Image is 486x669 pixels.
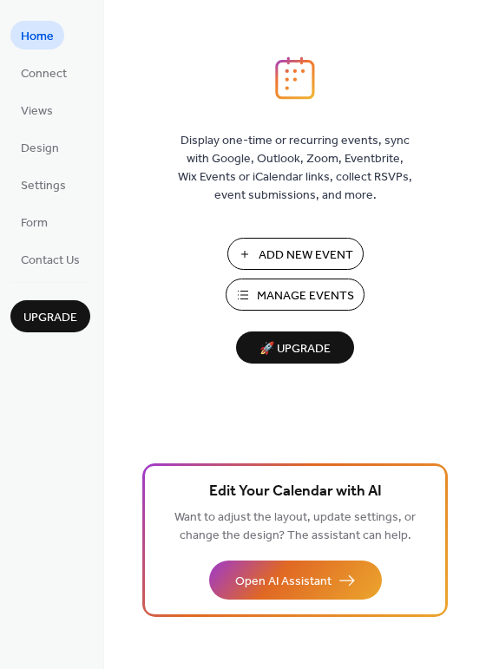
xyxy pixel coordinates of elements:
[10,21,64,49] a: Home
[10,300,90,332] button: Upgrade
[10,207,58,236] a: Form
[178,132,412,205] span: Display one-time or recurring events, sync with Google, Outlook, Zoom, Eventbrite, Wix Events or ...
[209,480,382,504] span: Edit Your Calendar with AI
[21,252,80,270] span: Contact Us
[10,245,90,273] a: Contact Us
[10,170,76,199] a: Settings
[257,287,354,305] span: Manage Events
[10,133,69,161] a: Design
[235,573,332,591] span: Open AI Assistant
[10,95,63,124] a: Views
[246,338,344,361] span: 🚀 Upgrade
[10,58,77,87] a: Connect
[174,506,416,548] span: Want to adjust the layout, update settings, or change the design? The assistant can help.
[21,177,66,195] span: Settings
[209,561,382,600] button: Open AI Assistant
[275,56,315,100] img: logo_icon.svg
[21,65,67,83] span: Connect
[21,102,53,121] span: Views
[21,140,59,158] span: Design
[226,279,364,311] button: Manage Events
[227,238,364,270] button: Add New Event
[21,214,48,233] span: Form
[21,28,54,46] span: Home
[259,246,353,265] span: Add New Event
[236,331,354,364] button: 🚀 Upgrade
[23,309,77,327] span: Upgrade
